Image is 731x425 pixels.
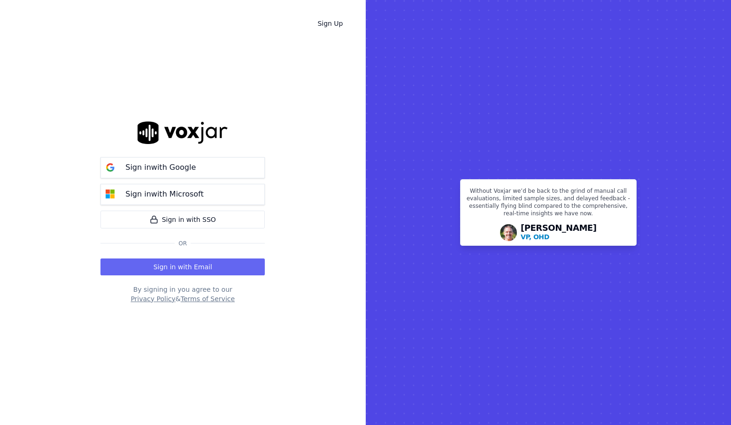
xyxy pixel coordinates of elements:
[521,224,597,242] div: [PERSON_NAME]
[125,189,203,200] p: Sign in with Microsoft
[100,157,265,178] button: Sign inwith Google
[181,294,235,304] button: Terms of Service
[100,285,265,304] div: By signing in you agree to our &
[101,185,120,204] img: microsoft Sign in button
[131,294,175,304] button: Privacy Policy
[101,158,120,177] img: google Sign in button
[500,224,517,241] img: Avatar
[100,258,265,275] button: Sign in with Email
[466,187,631,221] p: Without Voxjar we’d be back to the grind of manual call evaluations, limited sample sizes, and de...
[310,15,350,32] a: Sign Up
[125,162,196,173] p: Sign in with Google
[100,184,265,205] button: Sign inwith Microsoft
[138,121,228,144] img: logo
[175,240,191,247] span: Or
[521,232,549,242] p: VP, OHD
[100,211,265,228] a: Sign in with SSO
